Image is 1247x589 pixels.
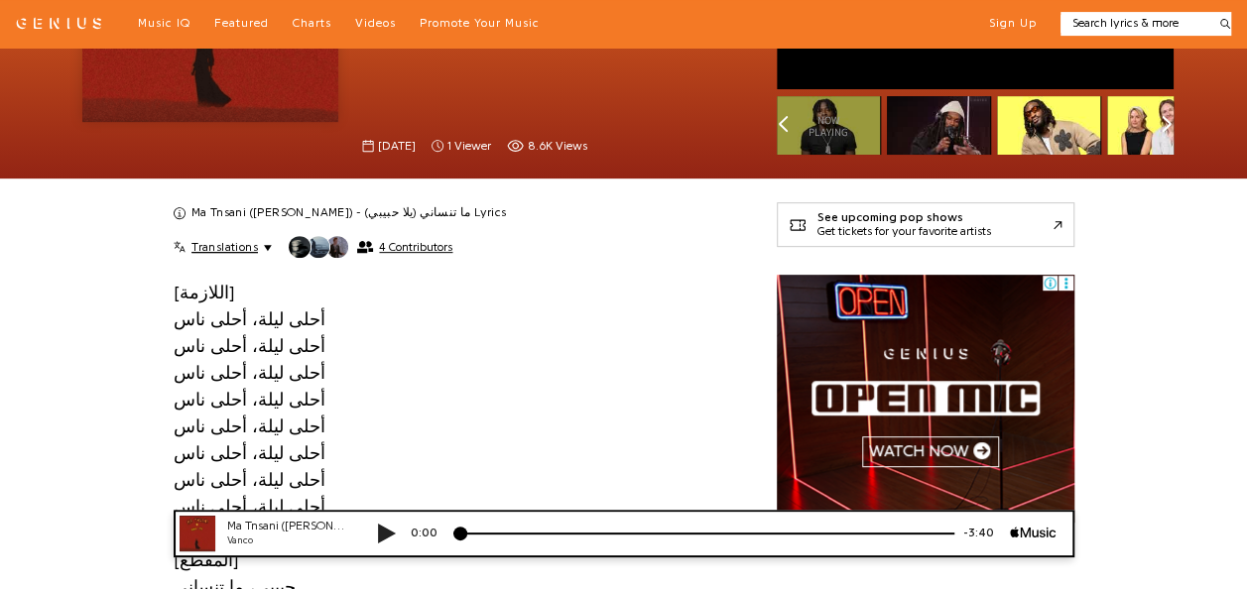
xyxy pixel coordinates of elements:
button: Translations [174,239,272,255]
a: Promote Your Music [420,16,540,32]
span: 1 viewer [447,138,491,155]
span: Translations [191,239,258,255]
button: Sign Up [989,16,1037,32]
a: Charts [293,16,331,32]
div: -3:40 [797,15,852,32]
span: 8.6K views [528,138,587,155]
span: 1 viewer [432,138,491,155]
span: Featured [214,17,269,29]
iframe: Advertisement [777,275,1074,523]
input: Search lyrics & more [1060,15,1208,32]
span: [DATE] [378,138,416,155]
button: 4 Contributors [288,235,452,259]
h2: Ma Tnsani ([PERSON_NAME]) - ما تنساني (يلا حبيبي) Lyrics [191,205,507,221]
div: See upcoming pop shows [817,211,991,225]
span: Music IQ [138,17,190,29]
div: Get tickets for your favorite artists [817,225,991,239]
a: Videos [355,16,396,32]
a: See upcoming pop showsGet tickets for your favorite artists [777,202,1074,247]
a: Music IQ [138,16,190,32]
span: Charts [293,17,331,29]
span: 8,647 views [507,138,587,155]
span: Videos [355,17,396,29]
span: Promote Your Music [420,17,540,29]
a: Featured [214,16,269,32]
span: 4 Contributors [379,240,452,254]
